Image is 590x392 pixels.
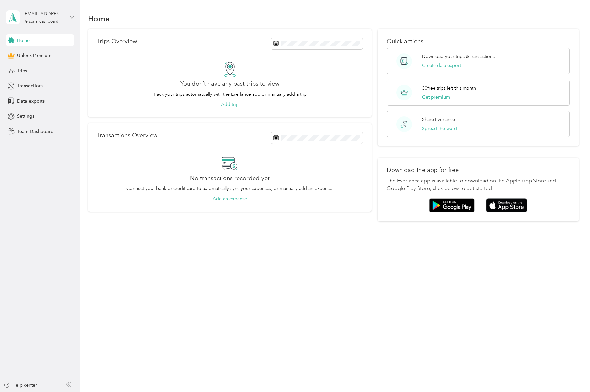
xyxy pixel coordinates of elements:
iframe: Everlance-gr Chat Button Frame [553,355,590,392]
p: The Everlance app is available to download on the Apple App Store and Google Play Store, click be... [387,177,570,193]
p: Share Everlance [422,116,455,123]
button: Add an expense [213,196,247,202]
span: Data exports [17,98,45,105]
p: Quick actions [387,38,570,45]
span: Trips [17,67,27,74]
p: Trips Overview [97,38,137,45]
p: 30 free trips left this month [422,85,476,92]
h2: You don’t have any past trips to view [180,80,279,87]
button: Create data export [422,62,461,69]
p: Connect your bank or credit card to automatically sync your expenses, or manually add an expense. [126,185,334,192]
span: Team Dashboard [17,128,54,135]
span: Home [17,37,30,44]
h1: Home [88,15,110,22]
p: Download the app for free [387,167,570,174]
button: Spread the word [422,125,457,132]
button: Get premium [422,94,450,101]
div: [EMAIL_ADDRESS][DOMAIN_NAME] [24,10,64,17]
button: Help center [4,382,37,389]
button: Add trip [221,101,239,108]
h2: No transactions recorded yet [190,175,270,182]
span: Unlock Premium [17,52,51,59]
p: Track your trips automatically with the Everlance app or manually add a trip [153,91,307,98]
p: Transactions Overview [97,132,157,139]
div: Personal dashboard [24,20,58,24]
span: Settings [17,113,34,120]
img: Google play [429,198,475,212]
p: Download your trips & transactions [422,53,495,60]
img: App store [486,198,527,213]
span: Transactions [17,82,43,89]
